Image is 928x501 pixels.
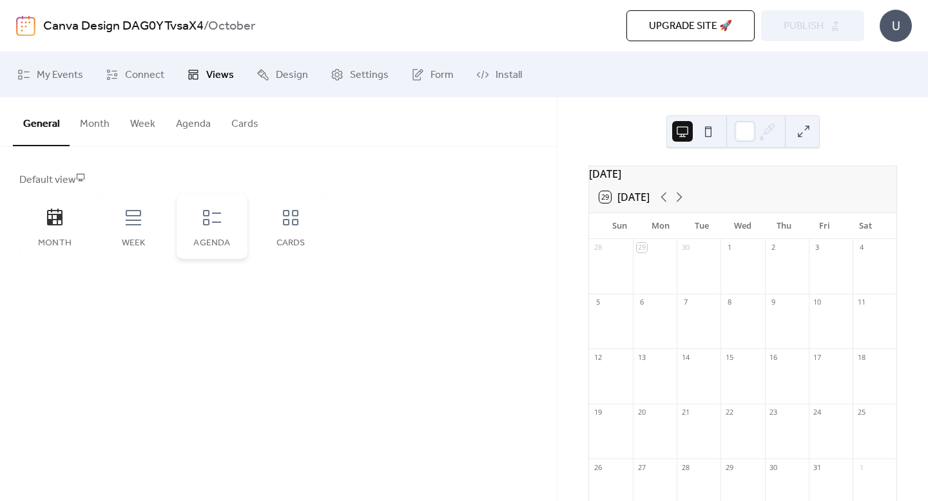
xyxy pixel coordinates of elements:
[593,462,603,472] div: 26
[593,243,603,252] div: 28
[268,238,313,249] div: Cards
[96,57,174,92] a: Connect
[637,352,646,362] div: 13
[221,97,269,145] button: Cards
[724,243,734,252] div: 1
[637,243,646,252] div: 29
[626,10,755,41] button: Upgrade site 🚀
[856,408,866,417] div: 25
[111,238,156,249] div: Week
[763,213,804,239] div: Thu
[637,462,646,472] div: 27
[637,298,646,307] div: 6
[496,68,522,83] span: Install
[401,57,463,92] a: Form
[637,408,646,417] div: 20
[769,298,778,307] div: 9
[276,68,308,83] span: Design
[845,213,886,239] div: Sat
[769,352,778,362] div: 16
[70,97,120,145] button: Month
[681,408,690,417] div: 21
[350,68,389,83] span: Settings
[722,213,764,239] div: Wed
[206,68,234,83] span: Views
[32,238,77,249] div: Month
[681,213,722,239] div: Tue
[724,298,734,307] div: 8
[595,188,654,206] button: 29[DATE]
[724,408,734,417] div: 22
[813,352,822,362] div: 17
[166,97,221,145] button: Agenda
[189,238,235,249] div: Agenda
[813,408,822,417] div: 24
[177,57,244,92] a: Views
[681,462,690,472] div: 28
[593,408,603,417] div: 19
[16,15,35,36] img: logo
[856,352,866,362] div: 18
[804,213,846,239] div: Fri
[19,173,535,188] div: Default view
[856,462,866,472] div: 1
[208,14,255,39] b: October
[8,57,93,92] a: My Events
[467,57,532,92] a: Install
[599,213,641,239] div: Sun
[724,462,734,472] div: 29
[593,352,603,362] div: 12
[681,243,690,252] div: 30
[13,97,70,146] button: General
[125,68,164,83] span: Connect
[321,57,398,92] a: Settings
[120,97,166,145] button: Week
[43,14,204,39] a: Canva Design DAG0YTvsaX4
[813,243,822,252] div: 3
[589,166,896,182] div: [DATE]
[813,462,822,472] div: 31
[856,243,866,252] div: 4
[769,408,778,417] div: 23
[681,352,690,362] div: 14
[880,10,912,42] div: U
[641,213,682,239] div: Mon
[430,68,454,83] span: Form
[769,462,778,472] div: 30
[724,352,734,362] div: 15
[37,68,83,83] span: My Events
[649,19,732,34] span: Upgrade site 🚀
[593,298,603,307] div: 5
[813,298,822,307] div: 10
[856,298,866,307] div: 11
[204,14,208,39] b: /
[769,243,778,252] div: 2
[681,298,690,307] div: 7
[247,57,318,92] a: Design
